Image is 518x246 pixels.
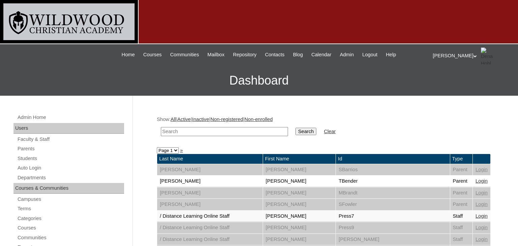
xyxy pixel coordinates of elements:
td: Press9 [336,222,450,234]
a: Non-enrolled [244,117,273,122]
a: Non-registered [210,117,243,122]
td: Staff [450,222,473,234]
span: Admin [340,51,354,59]
a: Clear [324,129,336,134]
td: [PERSON_NAME] [263,199,336,210]
a: » [180,148,183,153]
td: Parent [450,187,473,199]
a: Students [17,154,124,163]
span: Courses [143,51,162,59]
img: logo-white.png [3,3,135,40]
a: Active [177,117,191,122]
a: Auto Login [17,164,124,172]
td: Last Name [157,154,263,164]
td: Type [450,154,473,164]
td: / Distance Learning Online Staff [157,234,263,245]
td: TBender [336,176,450,187]
a: Inactive [192,117,209,122]
input: Search [161,127,288,136]
a: Courses [140,51,165,59]
td: Parent [450,199,473,210]
td: [PERSON_NAME] [157,164,263,176]
a: Login [476,178,488,184]
a: Login [476,225,488,230]
td: Press7 [336,211,450,222]
td: First Name [263,154,336,164]
a: Mailbox [204,51,228,59]
a: Login [476,202,488,207]
a: All [171,117,176,122]
a: Admin [337,51,357,59]
td: / Distance Learning Online Staff [157,222,263,234]
a: Blog [290,51,306,59]
td: [PERSON_NAME] [263,187,336,199]
span: Repository [233,51,257,59]
span: Mailbox [207,51,225,59]
span: Calendar [311,51,331,59]
td: [PERSON_NAME] [263,211,336,222]
span: Communities [170,51,199,59]
a: Login [476,167,488,172]
span: Help [386,51,396,59]
a: Parents [17,145,124,153]
td: SFowler [336,199,450,210]
td: [PERSON_NAME] [157,176,263,187]
a: Terms [17,205,124,213]
td: MBrandt [336,187,450,199]
div: Show: | | | | [157,116,491,140]
td: [PERSON_NAME] [336,234,450,245]
input: Search [295,128,316,135]
span: Logout [362,51,377,59]
td: Staff [450,234,473,245]
td: [PERSON_NAME] [263,164,336,176]
a: Departments [17,174,124,182]
a: Categories [17,214,124,223]
td: SBarrios [336,164,450,176]
div: Courses & Communities [13,183,124,194]
a: Calendar [308,51,335,59]
a: Repository [230,51,260,59]
a: Admin Home [17,113,124,122]
div: [PERSON_NAME] [433,48,511,64]
a: Login [476,213,488,219]
span: Blog [293,51,303,59]
span: Home [122,51,135,59]
a: Home [118,51,138,59]
td: [PERSON_NAME] [263,176,336,187]
td: Parent [450,176,473,187]
td: [PERSON_NAME] [263,222,336,234]
a: Communities [17,234,124,242]
td: [PERSON_NAME] [157,199,263,210]
div: Users [13,123,124,134]
a: Logout [359,51,381,59]
a: Communities [167,51,202,59]
a: Contacts [262,51,288,59]
h3: Dashboard [3,65,515,96]
img: Dena Hohl [481,48,498,64]
a: Courses [17,224,124,232]
td: / Distance Learning Online Staff [157,211,263,222]
a: Campuses [17,195,124,204]
td: Staff [450,211,473,222]
td: [PERSON_NAME] [157,187,263,199]
td: Id [336,154,450,164]
td: [PERSON_NAME] [263,234,336,245]
span: Contacts [265,51,285,59]
a: Help [382,51,399,59]
td: Parent [450,164,473,176]
a: Faculty & Staff [17,135,124,144]
a: Login [476,190,488,195]
a: Login [476,237,488,242]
